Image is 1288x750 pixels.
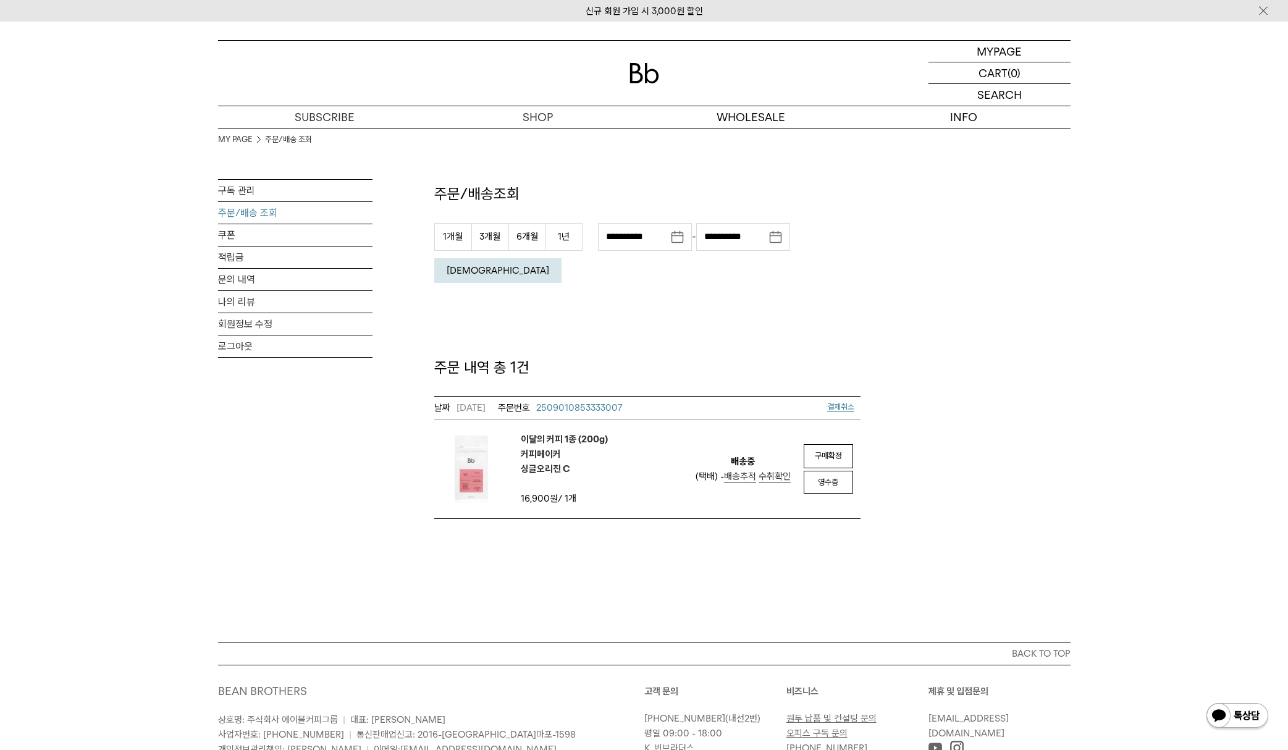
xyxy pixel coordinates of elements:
[804,444,853,468] a: 구매확정
[977,41,1022,62] p: MYPAGE
[447,265,549,276] em: [DEMOGRAPHIC_DATA]
[818,478,838,487] span: 영수증
[508,223,545,251] button: 6개월
[644,713,725,724] a: [PHONE_NUMBER]
[759,471,791,482] a: 수취확인
[434,432,508,506] img: 이달의 커피
[356,729,576,740] span: 통신판매업신고: 2016-[GEOGRAPHIC_DATA]마포-1598
[786,728,848,739] a: 오피스 구독 문의
[498,400,623,415] a: 2509010853333007
[218,224,373,246] a: 쿠폰
[598,223,790,251] div: -
[827,402,854,412] a: 결제취소
[434,400,486,415] em: [DATE]
[218,202,373,224] a: 주문/배송 조회
[218,313,373,335] a: 회원정보 수정
[928,62,1071,84] a: CART (0)
[827,402,854,411] span: 결제취소
[218,685,307,697] a: BEAN BROTHERS
[218,133,253,146] a: MY PAGE
[629,63,659,83] img: 로고
[218,246,373,268] a: 적립금
[1008,62,1021,83] p: (0)
[545,223,583,251] button: 1년
[644,684,786,699] p: 고객 문의
[218,643,1071,665] button: BACK TO TOP
[979,62,1008,83] p: CART
[218,180,373,201] a: 구독 관리
[521,432,608,476] em: 이달의 커피 1종 (200g) 커피메이커 싱글오리진 C
[521,493,558,504] strong: 16,900원
[218,729,344,740] span: 사업자번호: [PHONE_NUMBER]
[815,451,842,460] span: 구매확정
[696,469,791,484] div: (택배) -
[434,357,861,378] p: 주문 내역 총 1건
[218,335,373,357] a: 로그아웃
[343,714,345,725] span: |
[218,106,431,128] a: SUBSCRIBE
[536,402,623,413] span: 2509010853333007
[786,684,928,699] p: 비즈니스
[350,714,445,725] span: 대표: [PERSON_NAME]
[644,106,857,128] p: WHOLESALE
[928,41,1071,62] a: MYPAGE
[434,223,471,251] button: 1개월
[731,454,755,469] em: 배송중
[218,714,338,725] span: 상호명: 주식회사 에이블커피그룹
[265,133,312,146] a: 주문/배송 조회
[431,106,644,128] a: SHOP
[857,106,1071,128] p: INFO
[786,713,877,724] a: 원두 납품 및 컨설팅 문의
[218,269,373,290] a: 문의 내역
[586,6,703,17] a: 신규 회원 가입 시 3,000원 할인
[434,258,562,283] button: [DEMOGRAPHIC_DATA]
[521,491,626,506] td: / 1개
[434,183,861,204] p: 주문/배송조회
[977,84,1022,106] p: SEARCH
[724,471,756,482] a: 배송추적
[644,726,780,741] p: 평일 09:00 - 18:00
[928,713,1009,739] a: [EMAIL_ADDRESS][DOMAIN_NAME]
[804,471,853,494] a: 영수증
[349,729,351,740] span: |
[471,223,508,251] button: 3개월
[521,432,608,476] a: 이달의 커피 1종 (200g)커피메이커싱글오리진 C
[644,711,780,726] p: (내선2번)
[1205,702,1269,731] img: 카카오톡 채널 1:1 채팅 버튼
[928,684,1071,699] p: 제휴 및 입점문의
[218,291,373,313] a: 나의 리뷰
